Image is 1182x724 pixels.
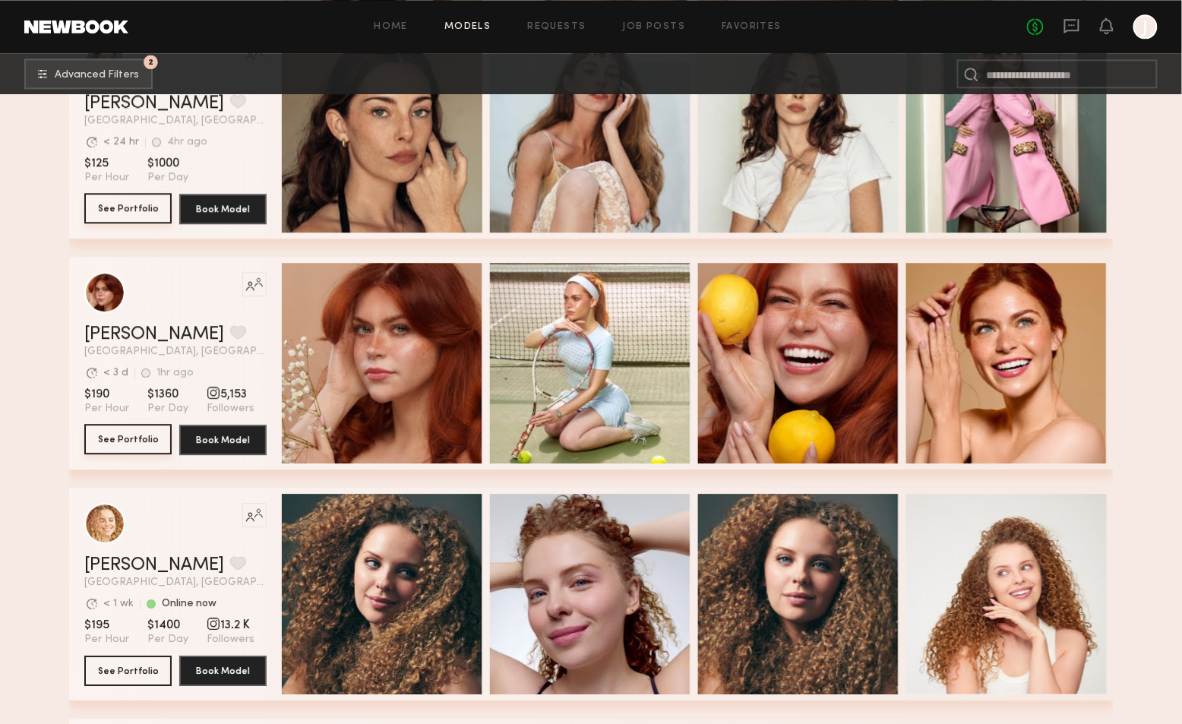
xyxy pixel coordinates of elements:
span: $195 [84,618,129,633]
a: See Portfolio [84,425,172,455]
a: Home [375,22,409,32]
span: [GEOGRAPHIC_DATA], [GEOGRAPHIC_DATA] [84,346,267,357]
span: $1360 [147,387,188,402]
span: [GEOGRAPHIC_DATA], [GEOGRAPHIC_DATA] [84,115,267,126]
span: 2 [148,58,153,65]
div: < 3 d [103,368,128,378]
div: Online now [162,599,216,609]
span: Per Day [147,171,188,185]
div: 1hr ago [156,368,194,378]
span: Per Hour [84,633,129,647]
a: Models [444,22,491,32]
a: Favorites [722,22,782,32]
span: $125 [84,156,129,171]
a: See Portfolio [84,194,172,224]
span: Advanced Filters [55,70,139,81]
span: $1400 [147,618,188,633]
button: Book Model [179,656,267,686]
span: Per Hour [84,171,129,185]
div: < 24 hr [103,137,139,147]
span: $190 [84,387,129,402]
button: 2Advanced Filters [24,58,153,89]
div: 4hr ago [167,137,207,147]
button: See Portfolio [84,424,172,454]
a: J [1133,14,1158,39]
a: [PERSON_NAME] [84,325,224,343]
button: Book Model [179,425,267,455]
span: [GEOGRAPHIC_DATA], [GEOGRAPHIC_DATA] [84,577,267,588]
a: Requests [528,22,586,32]
div: < 1 wk [103,599,134,609]
span: Per Day [147,402,188,416]
span: 13.2 K [207,618,254,633]
button: See Portfolio [84,656,172,686]
span: Followers [207,402,254,416]
span: $1000 [147,156,188,171]
span: Per Day [147,633,188,647]
span: Per Hour [84,402,129,416]
a: Job Posts [623,22,686,32]
a: [PERSON_NAME] [84,94,224,112]
button: Book Model [179,194,267,224]
span: Followers [207,633,254,647]
span: 5,153 [207,387,254,402]
a: [PERSON_NAME] [84,556,224,574]
button: See Portfolio [84,193,172,223]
